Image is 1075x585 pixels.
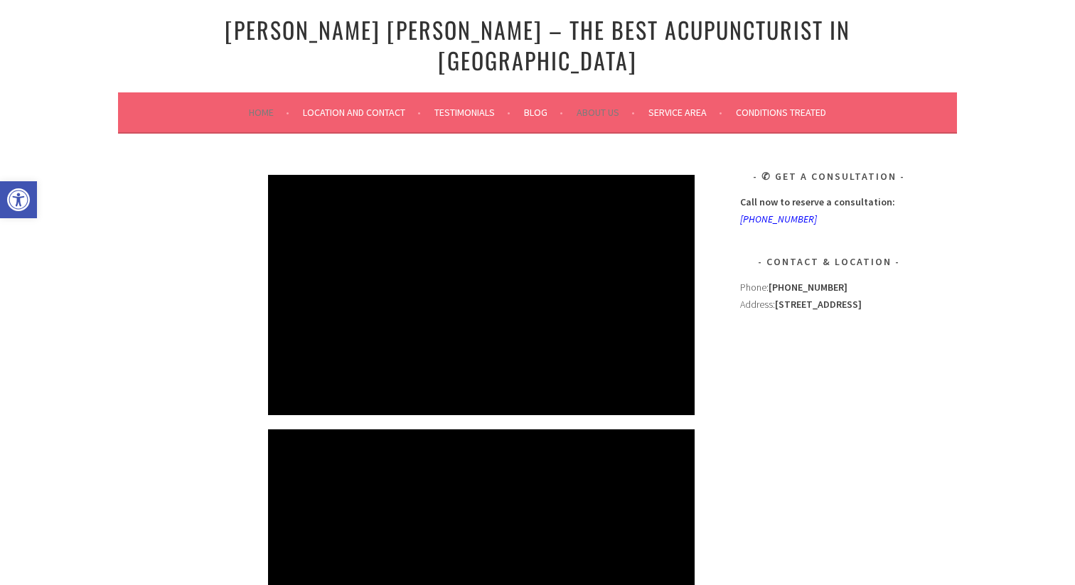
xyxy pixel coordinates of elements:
[249,104,289,121] a: Home
[740,279,918,490] div: Address:
[648,104,722,121] a: Service Area
[740,213,817,225] a: [PHONE_NUMBER]
[434,104,510,121] a: Testimonials
[740,279,918,296] div: Phone:
[524,104,563,121] a: Blog
[736,104,826,121] a: Conditions Treated
[740,168,918,185] h3: ✆ Get A Consultation
[268,175,695,415] iframe: To enrich screen reader interactions, please activate Accessibility in Grammarly extension settings
[225,13,850,77] a: [PERSON_NAME] [PERSON_NAME] – The Best Acupuncturist In [GEOGRAPHIC_DATA]
[740,253,918,270] h3: Contact & Location
[740,195,895,208] strong: Call now to reserve a consultation:
[769,281,847,294] strong: [PHONE_NUMBER]
[577,104,635,121] a: About Us
[775,298,862,311] strong: [STREET_ADDRESS]
[303,104,421,121] a: Location and Contact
